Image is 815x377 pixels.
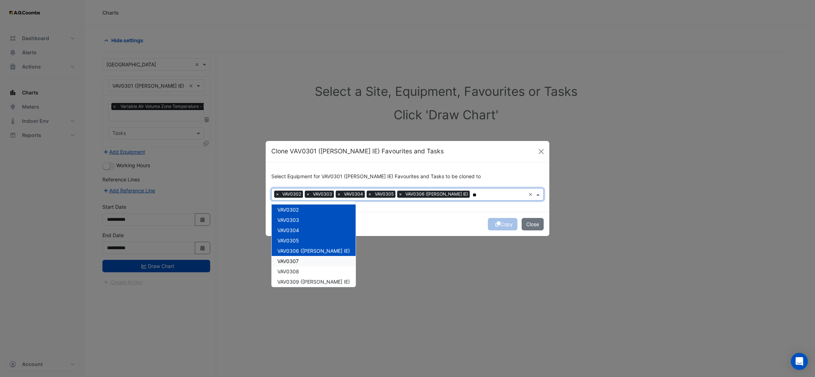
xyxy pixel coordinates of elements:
span: VAV0309 ([PERSON_NAME] IE) [277,279,350,285]
span: VAV0302 [277,207,299,213]
span: VAV0304 [342,191,365,198]
button: Close [522,218,544,230]
span: VAV0308 [277,268,299,274]
span: × [367,191,373,198]
span: × [305,191,311,198]
span: VAV0306 ([PERSON_NAME] IE) [404,191,470,198]
span: VAV0304 [277,227,299,233]
span: × [274,191,281,198]
span: VAV0305 [277,237,299,244]
h5: Clone VAV0301 ([PERSON_NAME] IE) Favourites and Tasks [271,147,444,156]
span: VAV0306 ([PERSON_NAME] IE) [277,248,350,254]
span: Clear [528,191,534,198]
div: Open Intercom Messenger [791,353,808,370]
span: × [397,191,404,198]
span: × [336,191,342,198]
span: VAV0305 [373,191,395,198]
span: VAV0303 [277,217,299,223]
button: Close [536,146,547,157]
h6: Select Equipment for VAV0301 ([PERSON_NAME] IE) Favourites and Tasks to be cloned to [271,174,544,180]
span: VAV0307 [277,258,299,264]
span: VAV0302 [281,191,303,198]
ng-dropdown-panel: Options list [271,201,356,287]
span: VAV0303 [311,191,334,198]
